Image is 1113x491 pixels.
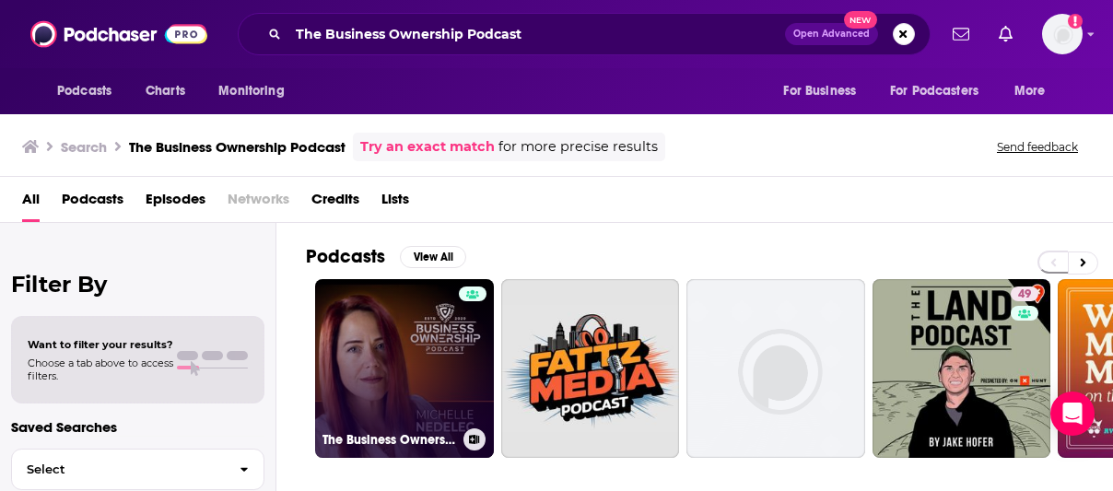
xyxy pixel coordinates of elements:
a: All [22,184,40,222]
input: Search podcasts, credits, & more... [288,19,785,49]
button: open menu [878,74,1005,109]
button: Open AdvancedNew [785,23,878,45]
h3: Search [61,138,107,156]
a: Podcasts [62,184,123,222]
button: Select [11,449,264,490]
span: Select [12,463,225,475]
button: open menu [1002,74,1069,109]
button: open menu [44,74,135,109]
div: Search podcasts, credits, & more... [238,13,931,55]
p: Saved Searches [11,418,264,436]
img: Podchaser - Follow, Share and Rate Podcasts [30,17,207,52]
span: Open Advanced [793,29,870,39]
svg: Add a profile image [1068,14,1083,29]
h3: The Business Ownership Podcast [129,138,346,156]
a: Show notifications dropdown [991,18,1020,50]
a: Show notifications dropdown [945,18,977,50]
a: Credits [311,184,359,222]
span: Podcasts [57,78,111,104]
a: Charts [134,74,196,109]
h2: Filter By [11,271,264,298]
img: User Profile [1042,14,1083,54]
span: 49 [1018,286,1031,304]
span: Want to filter your results? [28,338,173,351]
a: 49 [873,279,1051,458]
a: Lists [381,184,409,222]
a: The Business Ownership Podcast [315,279,494,458]
button: View All [400,246,466,268]
a: PodcastsView All [306,245,466,268]
span: More [1014,78,1046,104]
button: open menu [205,74,308,109]
span: New [844,11,877,29]
span: For Podcasters [890,78,978,104]
button: Show profile menu [1042,14,1083,54]
div: Open Intercom Messenger [1050,392,1095,436]
button: Send feedback [991,139,1084,155]
a: 49 [1011,286,1038,301]
span: Choose a tab above to access filters. [28,357,173,382]
span: Networks [228,184,289,222]
span: Logged in as KTMSseat4 [1042,14,1083,54]
span: For Business [783,78,856,104]
a: Try an exact match [360,136,495,158]
span: Charts [146,78,185,104]
a: Episodes [146,184,205,222]
span: Monitoring [218,78,284,104]
h2: Podcasts [306,245,385,268]
button: open menu [770,74,879,109]
h3: The Business Ownership Podcast [322,432,456,448]
span: for more precise results [498,136,658,158]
